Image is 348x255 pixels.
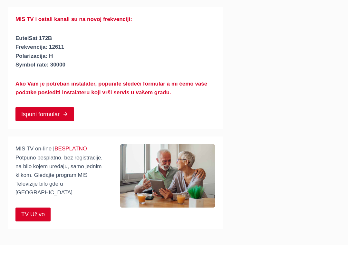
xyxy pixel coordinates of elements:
[15,16,132,22] strong: MIS TV i ostali kanali su na novoj frekvenciji:
[15,81,207,96] strong: Ako Vam je potreban instalater, popunite sledeći formular a mi ćemo vaše podatke poslediti instal...
[15,35,65,68] strong: EutelSat 172B Frekvencija: 12611 Polarizacija: H Symbol rate: 30000
[15,208,51,221] a: TV Uživo
[21,210,45,219] span: TV Uživo
[15,107,74,121] a: Ispuni formular
[15,144,110,197] p: MIS TV on-line | Potpuno besplatno, bez registracije, na bilo kojem uređaju, samo jednim klikom. ...
[21,110,60,119] span: Ispuni formular
[54,146,87,152] red: BESPLATNO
